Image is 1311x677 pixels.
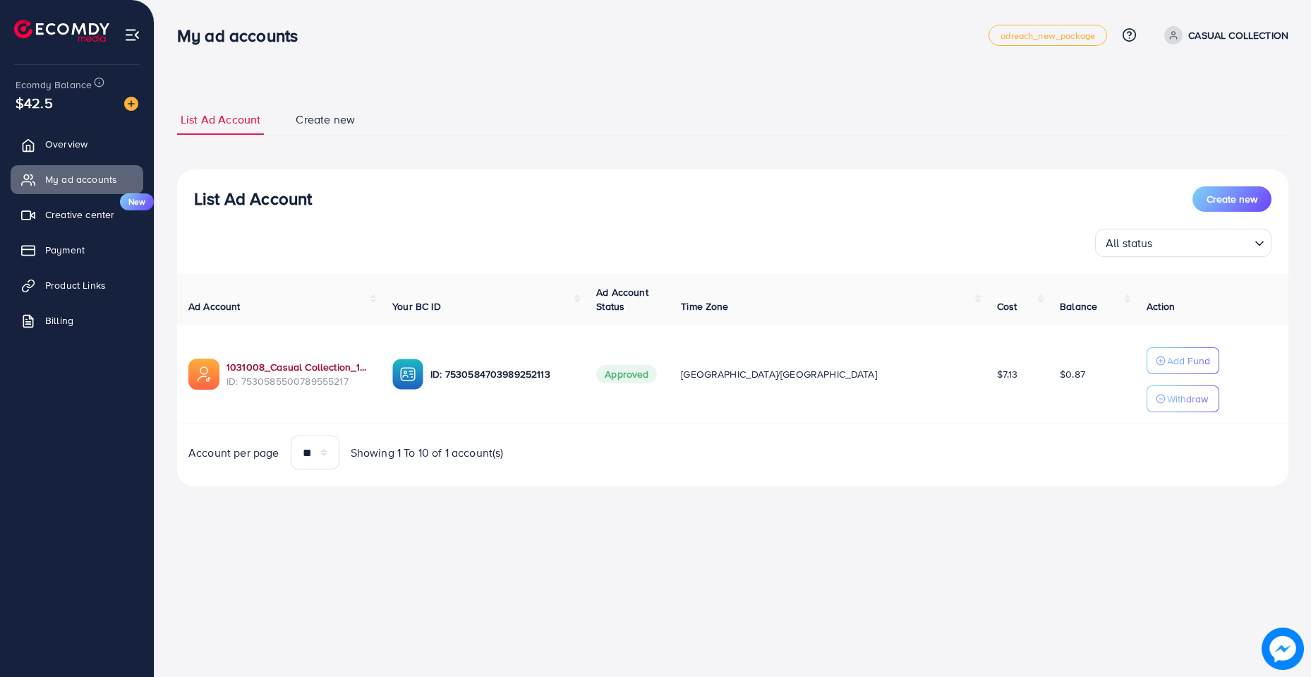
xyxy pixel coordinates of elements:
[16,92,53,113] span: $42.5
[1207,192,1257,206] span: Create new
[989,25,1107,46] a: adreach_new_package
[1103,233,1156,253] span: All status
[188,359,219,390] img: ic-ads-acc.e4c84228.svg
[16,78,92,92] span: Ecomdy Balance
[120,193,154,210] span: New
[11,236,143,264] a: Payment
[177,25,309,46] h3: My ad accounts
[11,271,143,299] a: Product Links
[392,299,441,313] span: Your BC ID
[1147,299,1175,313] span: Action
[997,367,1018,381] span: $7.13
[45,313,73,328] span: Billing
[188,445,279,461] span: Account per page
[11,306,143,335] a: Billing
[194,188,312,209] h3: List Ad Account
[226,360,370,389] div: <span class='underline'>1031008_Casual Collection_1753351086645</span></br>7530585500789555217
[124,27,140,43] img: menu
[681,299,728,313] span: Time Zone
[1147,385,1219,412] button: Withdraw
[1060,299,1097,313] span: Balance
[1095,229,1271,257] div: Search for option
[181,112,260,128] span: List Ad Account
[392,359,423,390] img: ic-ba-acc.ded83a64.svg
[1159,26,1288,44] a: CASUAL COLLECTION
[11,165,143,193] a: My ad accounts
[11,130,143,158] a: Overview
[188,299,241,313] span: Ad Account
[45,243,85,257] span: Payment
[1157,230,1249,253] input: Search for option
[1192,186,1271,212] button: Create new
[124,97,138,111] img: image
[681,367,877,381] span: [GEOGRAPHIC_DATA]/[GEOGRAPHIC_DATA]
[1262,628,1304,670] img: image
[45,278,106,292] span: Product Links
[1188,27,1288,44] p: CASUAL COLLECTION
[1147,347,1219,374] button: Add Fund
[997,299,1017,313] span: Cost
[45,208,114,222] span: Creative center
[226,374,370,388] span: ID: 7530585500789555217
[11,200,143,229] a: Creative centerNew
[596,365,657,383] span: Approved
[1060,367,1085,381] span: $0.87
[1167,390,1208,407] p: Withdraw
[1167,352,1210,369] p: Add Fund
[596,285,648,313] span: Ad Account Status
[351,445,504,461] span: Showing 1 To 10 of 1 account(s)
[45,172,117,186] span: My ad accounts
[226,360,370,374] a: 1031008_Casual Collection_1753351086645
[1001,31,1095,40] span: adreach_new_package
[430,366,574,383] p: ID: 7530584703989252113
[14,20,109,42] img: logo
[296,112,355,128] span: Create new
[45,137,87,151] span: Overview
